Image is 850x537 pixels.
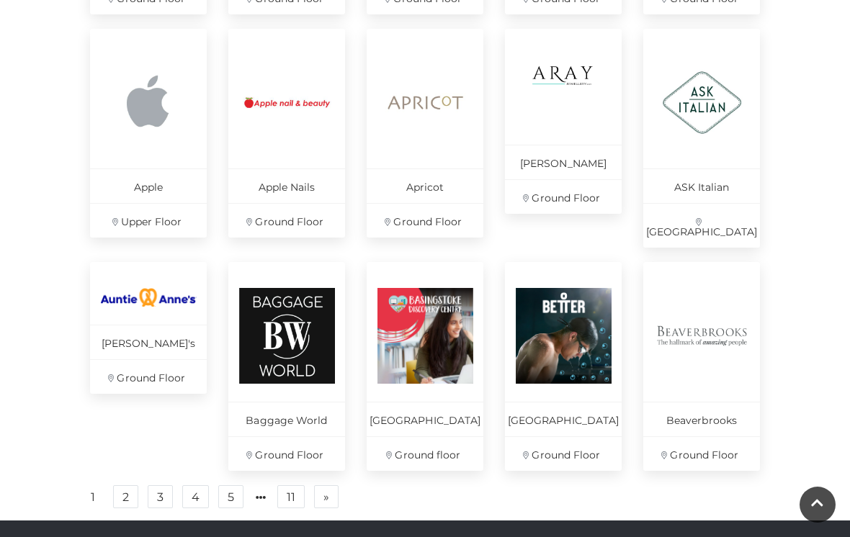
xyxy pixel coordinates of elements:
[505,29,622,214] a: [PERSON_NAME] Ground Floor
[314,485,339,508] a: Next
[643,168,760,203] p: ASK Italian
[505,436,622,471] p: Ground Floor
[367,262,483,471] a: [GEOGRAPHIC_DATA] Ground floor
[228,168,345,203] p: Apple Nails
[228,203,345,238] p: Ground Floor
[90,168,207,203] p: Apple
[643,29,760,248] a: ASK Italian [GEOGRAPHIC_DATA]
[218,485,243,508] a: 5
[643,402,760,436] p: Beaverbrooks
[505,262,622,471] a: [GEOGRAPHIC_DATA] Ground Floor
[228,262,345,471] a: Baggage World Ground Floor
[113,485,138,508] a: 2
[90,203,207,238] p: Upper Floor
[82,486,104,509] a: 1
[323,492,329,502] span: »
[148,485,173,508] a: 3
[228,29,345,238] a: Apple Nails Ground Floor
[90,359,207,394] p: Ground Floor
[90,262,207,394] a: [PERSON_NAME]'s Ground Floor
[228,402,345,436] p: Baggage World
[367,436,483,471] p: Ground floor
[505,402,622,436] p: [GEOGRAPHIC_DATA]
[182,485,209,508] a: 4
[90,29,207,238] a: Apple Upper Floor
[505,145,622,179] p: [PERSON_NAME]
[277,485,305,508] a: 11
[367,29,483,238] a: Apricot Ground Floor
[505,179,622,214] p: Ground Floor
[643,436,760,471] p: Ground Floor
[367,203,483,238] p: Ground Floor
[367,168,483,203] p: Apricot
[90,325,207,359] p: [PERSON_NAME]'s
[228,436,345,471] p: Ground Floor
[643,262,760,471] a: Beaverbrooks Ground Floor
[643,203,760,248] p: [GEOGRAPHIC_DATA]
[367,402,483,436] p: [GEOGRAPHIC_DATA]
